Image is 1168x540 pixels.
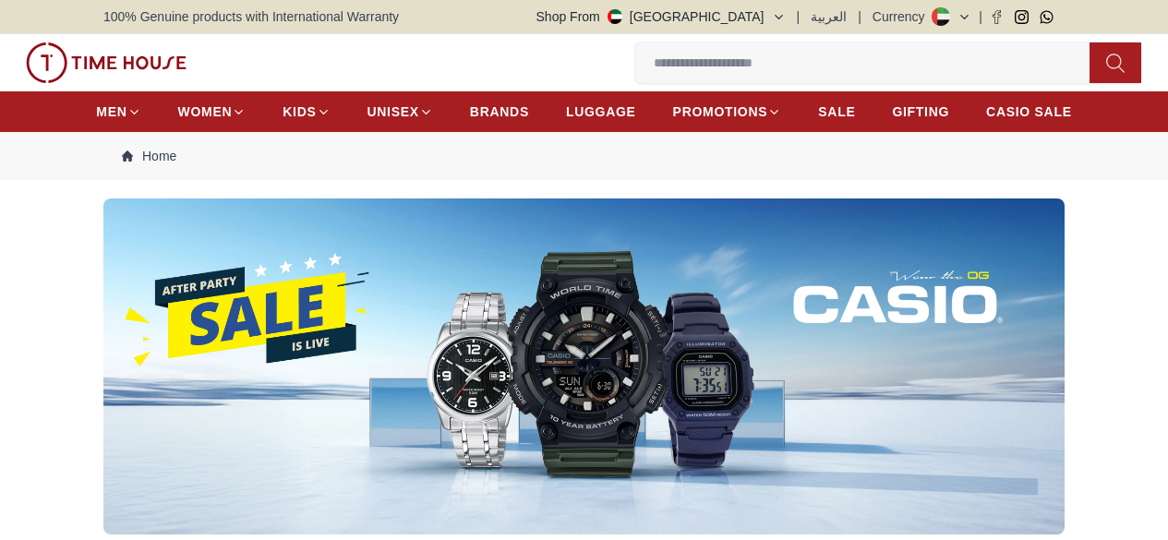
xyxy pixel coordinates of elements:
[367,102,419,121] span: UNISEX
[103,7,399,26] span: 100% Genuine products with International Warranty
[566,95,636,128] a: LUGGAGE
[608,9,622,24] img: United Arab Emirates
[892,95,949,128] a: GIFTING
[283,102,316,121] span: KIDS
[979,7,982,26] span: |
[673,95,782,128] a: PROMOTIONS
[892,102,949,121] span: GIFTING
[470,102,529,121] span: BRANDS
[1040,10,1054,24] a: Whatsapp
[178,102,233,121] span: WOMEN
[470,95,529,128] a: BRANDS
[367,95,433,128] a: UNISEX
[122,147,176,165] a: Home
[797,7,801,26] span: |
[811,7,847,26] button: العربية
[673,102,768,121] span: PROMOTIONS
[873,7,933,26] div: Currency
[26,42,187,83] img: ...
[96,95,140,128] a: MEN
[1015,10,1029,24] a: Instagram
[283,95,330,128] a: KIDS
[103,198,1065,534] img: ...
[818,95,855,128] a: SALE
[178,95,247,128] a: WOMEN
[818,102,855,121] span: SALE
[103,132,1065,180] nav: Breadcrumb
[990,10,1004,24] a: Facebook
[96,102,126,121] span: MEN
[536,7,786,26] button: Shop From[GEOGRAPHIC_DATA]
[858,7,861,26] span: |
[986,95,1072,128] a: CASIO SALE
[566,102,636,121] span: LUGGAGE
[986,102,1072,121] span: CASIO SALE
